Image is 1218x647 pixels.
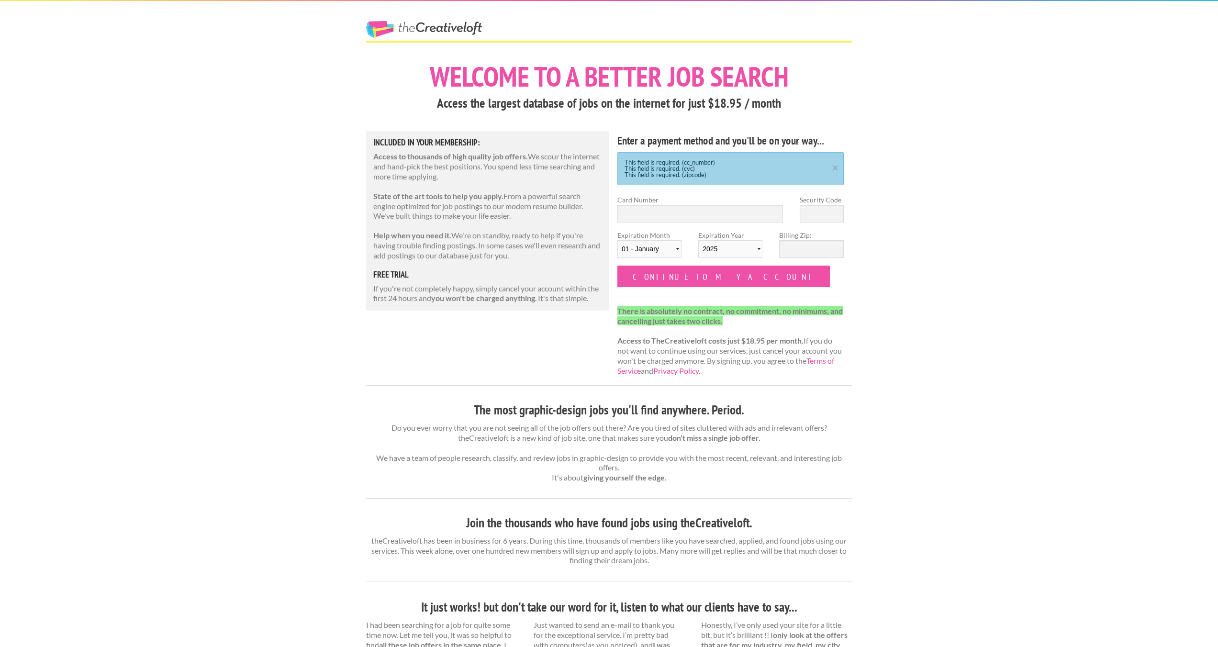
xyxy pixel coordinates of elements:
label: Billing Zip: [779,230,843,240]
a: The Creative Loft [366,21,482,38]
a: × [829,163,841,169]
p: Do you ever worry that you are not seeing all of the job offers out there? Are you tired of sites... [366,423,852,483]
label: Expiration Month [617,230,682,266]
h1: Welcome to a better job search [366,63,852,90]
strong: There is absolutely no contract, no commitment, no minimums, and cancelling just takes two clicks. [617,306,843,325]
strong: Help when you need it. [373,231,451,240]
strong: you won't be charged anything [431,293,535,302]
p: We scour the internet and hand-pick the best positions. You spend less time searching and more ti... [373,152,602,181]
p: We're on standby, ready to help if you're having trouble finding postings. In some cases we'll ev... [373,231,602,260]
label: Expiration Year [698,230,762,266]
select: Expiration Year [698,240,762,258]
h4: Enter a payment method and you'll be on your way... [617,133,844,148]
strong: Access to thousands of high quality job offers. [373,152,528,161]
strong: giving yourself the edge. [583,473,667,482]
a: Privacy Policy [653,366,699,375]
h3: Access the largest database of jobs on the internet for just $18.95 / month [366,94,852,112]
h3: The most graphic-design jobs you'll find anywhere. Period. [366,401,852,419]
input: Continue to my account [617,266,830,287]
select: Expiration Month [617,240,682,258]
label: Card Number [617,195,783,205]
strong: Access to TheCreativeloft costs just $18.95 per month. [617,336,804,345]
strong: don't miss a single job offer. [668,433,760,442]
strong: State of the art tools to help you apply. [373,191,503,201]
p: From a powerful search engine optimized for job postings to our modern resume builder. We've buil... [373,191,602,221]
p: If you're not completely happy, simply cancel your account within the first 24 hours and . It's t... [373,284,602,304]
a: Terms of Service [617,356,834,375]
h5: free trial [373,270,602,279]
p: If you do not want to continue using our services, just cancel your account you won't be charged ... [617,306,844,376]
h5: Included in Your Membership: [373,138,602,147]
h3: It just works! but don't take our word for it, listen to what our clients have to say... [366,598,852,616]
p: theCreativeloft has been in business for 6 years. During this time, thousands of members like you... [366,536,852,566]
h3: Join the thousands who have found jobs using theCreativeloft. [366,514,852,532]
label: Security Code [800,195,844,205]
div: This field is required. (cc_number) This field is required. (cvc) This field is required. (zipcode) [617,152,844,185]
